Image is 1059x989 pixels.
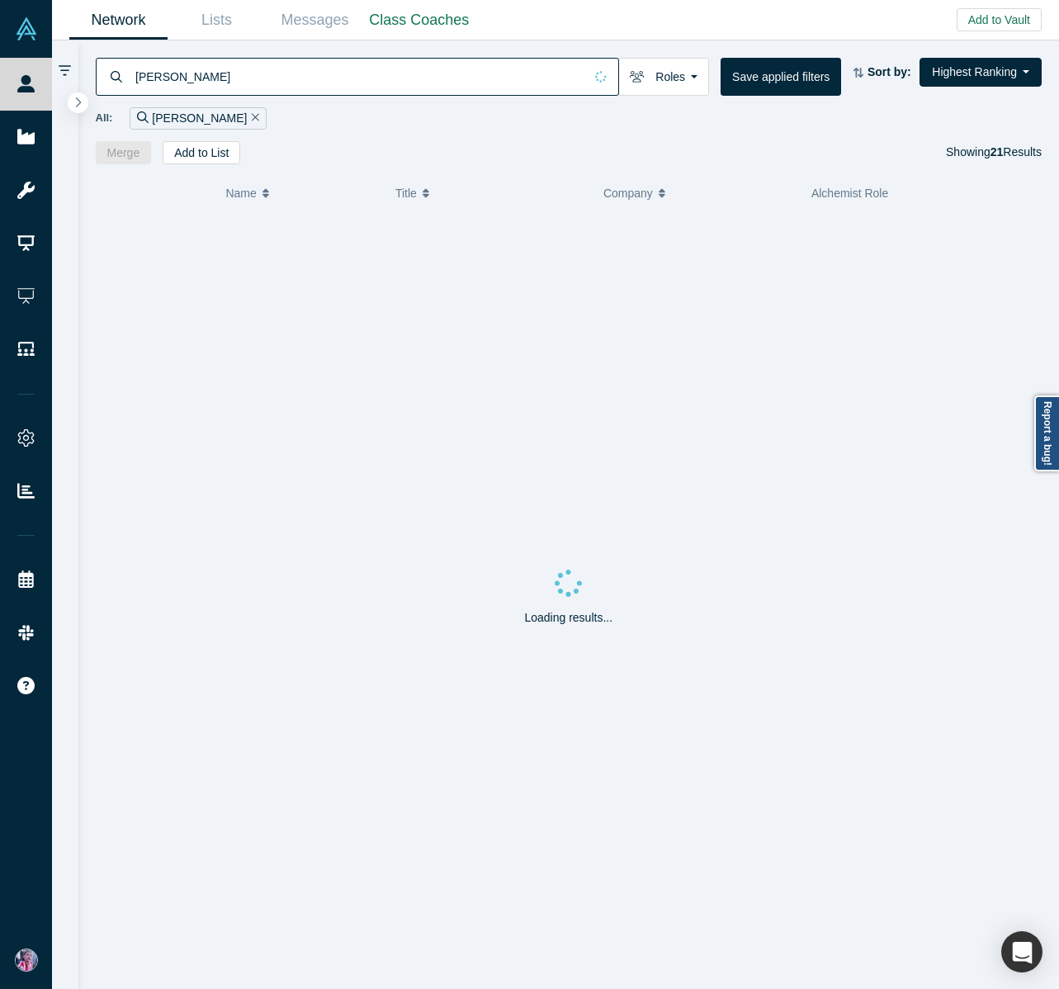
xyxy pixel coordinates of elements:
span: All: [96,110,113,126]
strong: 21 [990,145,1004,159]
button: Add to Vault [957,8,1042,31]
strong: Sort by: [868,65,911,78]
input: Search by name, title, company, summary, expertise, investment criteria or topics of focus [134,57,584,96]
button: Remove Filter [247,109,259,128]
a: Class Coaches [364,1,475,40]
span: Alchemist Role [811,187,888,200]
button: Highest Ranking [920,58,1042,87]
div: [PERSON_NAME] [130,107,267,130]
img: Alchemist Vault Logo [15,17,38,40]
button: Add to List [163,141,240,164]
span: Company [603,176,653,211]
button: Merge [96,141,152,164]
span: Results [990,145,1042,159]
button: Save applied filters [721,58,841,96]
span: Name [225,176,256,211]
button: Company [603,176,794,211]
a: Report a bug! [1034,395,1059,471]
span: Title [395,176,417,211]
a: Network [69,1,168,40]
button: Name [225,176,378,211]
p: Loading results... [524,609,612,627]
img: Alex Miguel's Account [15,949,38,972]
div: Showing [946,141,1042,164]
button: Roles [618,58,709,96]
a: Messages [266,1,364,40]
a: Lists [168,1,266,40]
button: Title [395,176,586,211]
